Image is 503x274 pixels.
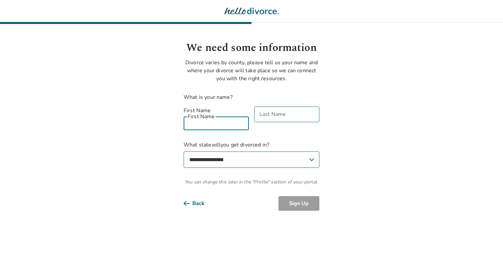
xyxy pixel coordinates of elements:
[184,59,319,83] p: Divorce varies by county, please tell us your name and where your divorce will take place so we c...
[184,40,319,56] h1: We need some information
[184,196,215,211] button: Back
[470,242,503,274] iframe: Chat Widget
[184,94,233,101] label: What is your name?
[184,141,319,168] label: What state will you get divorced in?
[278,196,319,211] button: Sign Up
[184,107,249,115] label: First Name
[184,151,319,168] select: What statewillyou get divorced in?
[184,178,319,185] span: You can change this later in the "Profile" section of your portal.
